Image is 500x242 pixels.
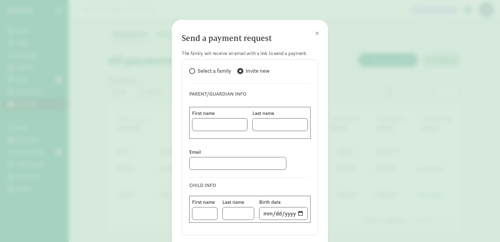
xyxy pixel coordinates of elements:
[192,110,248,117] label: First name
[189,148,311,156] label: Email
[222,199,254,206] label: Last name
[182,32,318,44] h3: Send a payment request
[469,213,500,242] iframe: Chat Widget
[259,199,308,206] label: Birth date
[246,67,270,75] span: Invite new
[252,110,308,117] label: Last name
[189,91,311,97] h6: PARENT/GUARDIAN INFO
[198,67,231,75] span: Select a family
[182,50,318,57] p: The family will receive an email with a link to send a payment.
[192,199,218,206] label: First name
[189,182,311,189] h6: CHILD INFO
